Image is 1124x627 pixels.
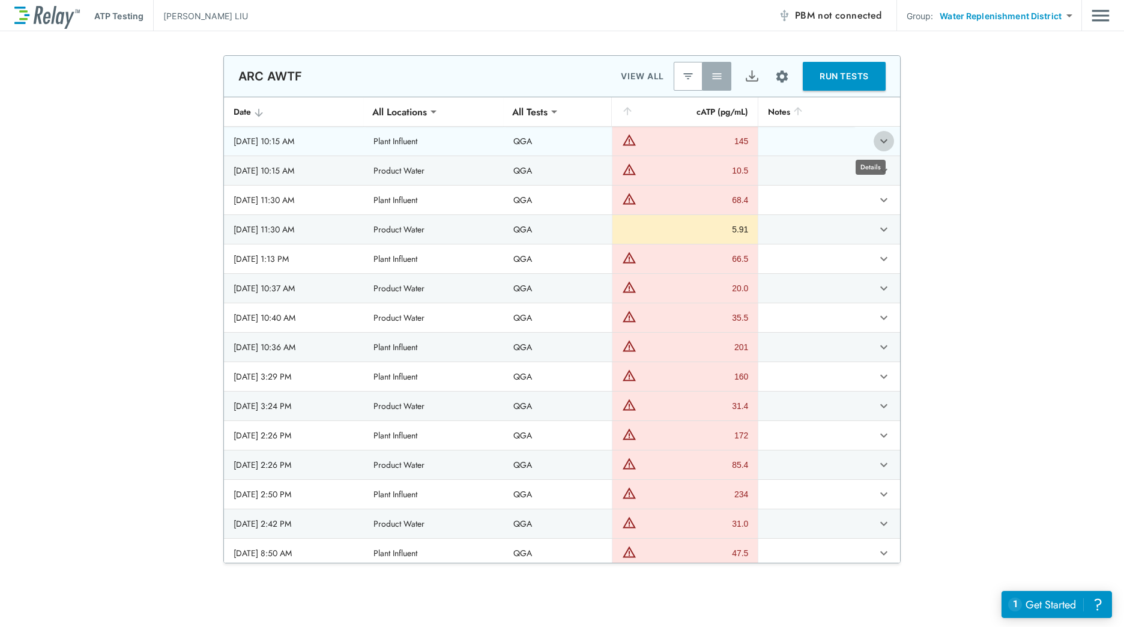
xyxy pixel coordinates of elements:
[364,362,504,391] td: Plant Influent
[745,69,760,84] img: Export Icon
[94,10,144,22] p: ATP Testing
[622,250,636,265] img: Warning
[621,104,749,119] div: cATP (pg/mL)
[682,70,694,82] img: Latest
[874,425,894,446] button: expand row
[234,165,354,177] div: [DATE] 10:15 AM
[234,312,354,324] div: [DATE] 10:40 AM
[639,547,749,559] div: 47.5
[504,333,612,362] td: QGA
[622,162,636,177] img: Warning
[775,69,790,84] img: Settings Icon
[639,194,749,206] div: 68.4
[234,488,354,500] div: [DATE] 2:50 PM
[773,4,887,28] button: PBM not connected
[768,104,845,119] div: Notes
[504,127,612,156] td: QGA
[874,396,894,416] button: expand row
[639,253,749,265] div: 66.5
[639,341,749,353] div: 201
[874,543,894,563] button: expand row
[639,282,749,294] div: 20.0
[639,459,749,471] div: 85.4
[234,194,354,206] div: [DATE] 11:30 AM
[622,456,636,471] img: Warning
[622,192,636,206] img: Warning
[364,539,504,568] td: Plant Influent
[856,160,886,175] div: Details
[874,513,894,534] button: expand row
[874,278,894,298] button: expand row
[818,8,881,22] span: not connected
[622,339,636,353] img: Warning
[639,135,749,147] div: 145
[874,131,894,151] button: expand row
[364,450,504,479] td: Product Water
[622,398,636,412] img: Warning
[778,10,790,22] img: Offline Icon
[504,215,612,244] td: QGA
[1002,591,1112,618] iframe: Resource center
[874,190,894,210] button: expand row
[803,62,886,91] button: RUN TESTS
[622,545,636,559] img: Warning
[364,186,504,214] td: Plant Influent
[504,244,612,273] td: QGA
[163,10,248,22] p: [PERSON_NAME] LIU
[639,165,749,177] div: 10.5
[504,303,612,332] td: QGA
[874,366,894,387] button: expand row
[621,69,664,83] p: VIEW ALL
[234,429,354,441] div: [DATE] 2:26 PM
[504,186,612,214] td: QGA
[364,480,504,509] td: Plant Influent
[795,7,882,24] span: PBM
[622,309,636,324] img: Warning
[711,70,723,82] img: View All
[504,100,556,124] div: All Tests
[234,253,354,265] div: [DATE] 1:13 PM
[639,518,749,530] div: 31.0
[639,488,749,500] div: 234
[364,127,504,156] td: Plant Influent
[504,480,612,509] td: QGA
[737,62,766,91] button: Export
[504,362,612,391] td: QGA
[622,486,636,500] img: Warning
[364,215,504,244] td: Product Water
[622,133,636,147] img: Warning
[364,244,504,273] td: Plant Influent
[364,303,504,332] td: Product Water
[639,312,749,324] div: 35.5
[234,518,354,530] div: [DATE] 2:42 PM
[238,69,302,83] p: ARC AWTF
[622,427,636,441] img: Warning
[364,333,504,362] td: Plant Influent
[234,135,354,147] div: [DATE] 10:15 AM
[504,539,612,568] td: QGA
[622,515,636,530] img: Warning
[234,547,354,559] div: [DATE] 8:50 AM
[224,97,364,127] th: Date
[622,368,636,383] img: Warning
[504,421,612,450] td: QGA
[639,400,749,412] div: 31.4
[766,61,798,92] button: Site setup
[639,371,749,383] div: 160
[1092,4,1110,27] button: Main menu
[504,274,612,303] td: QGA
[874,219,894,240] button: expand row
[234,223,354,235] div: [DATE] 11:30 AM
[234,371,354,383] div: [DATE] 3:29 PM
[234,459,354,471] div: [DATE] 2:26 PM
[907,10,934,22] p: Group:
[874,484,894,504] button: expand row
[1092,4,1110,27] img: Drawer Icon
[504,450,612,479] td: QGA
[364,421,504,450] td: Plant Influent
[639,429,749,441] div: 172
[364,392,504,420] td: Product Water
